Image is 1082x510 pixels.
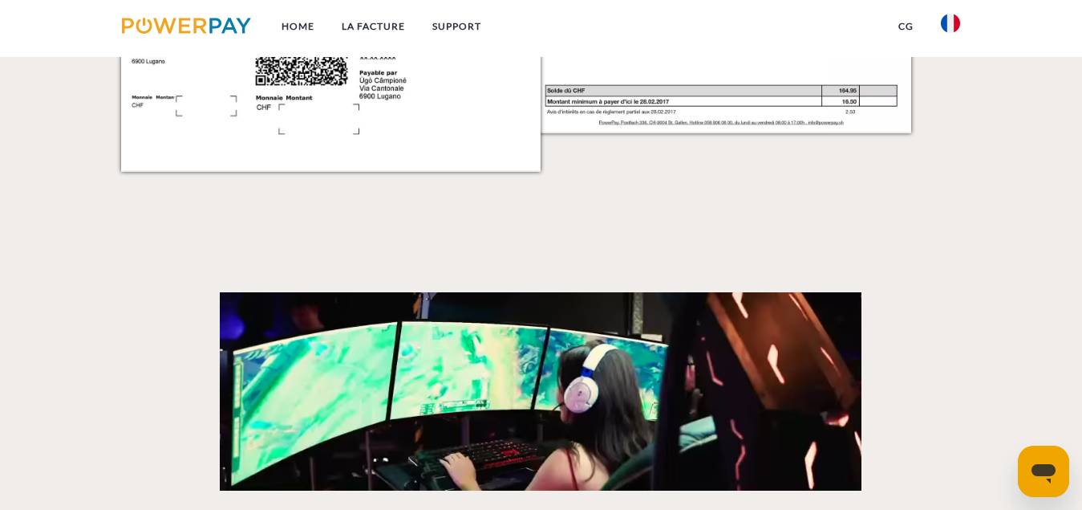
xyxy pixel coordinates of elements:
[122,18,251,34] img: logo-powerpay.svg
[941,14,960,33] img: fr
[121,292,961,491] a: Fallback Image
[328,12,419,41] a: LA FACTURE
[268,12,328,41] a: Home
[885,12,927,41] a: CG
[419,12,495,41] a: Support
[1018,446,1069,497] iframe: Bouton de lancement de la fenêtre de messagerie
